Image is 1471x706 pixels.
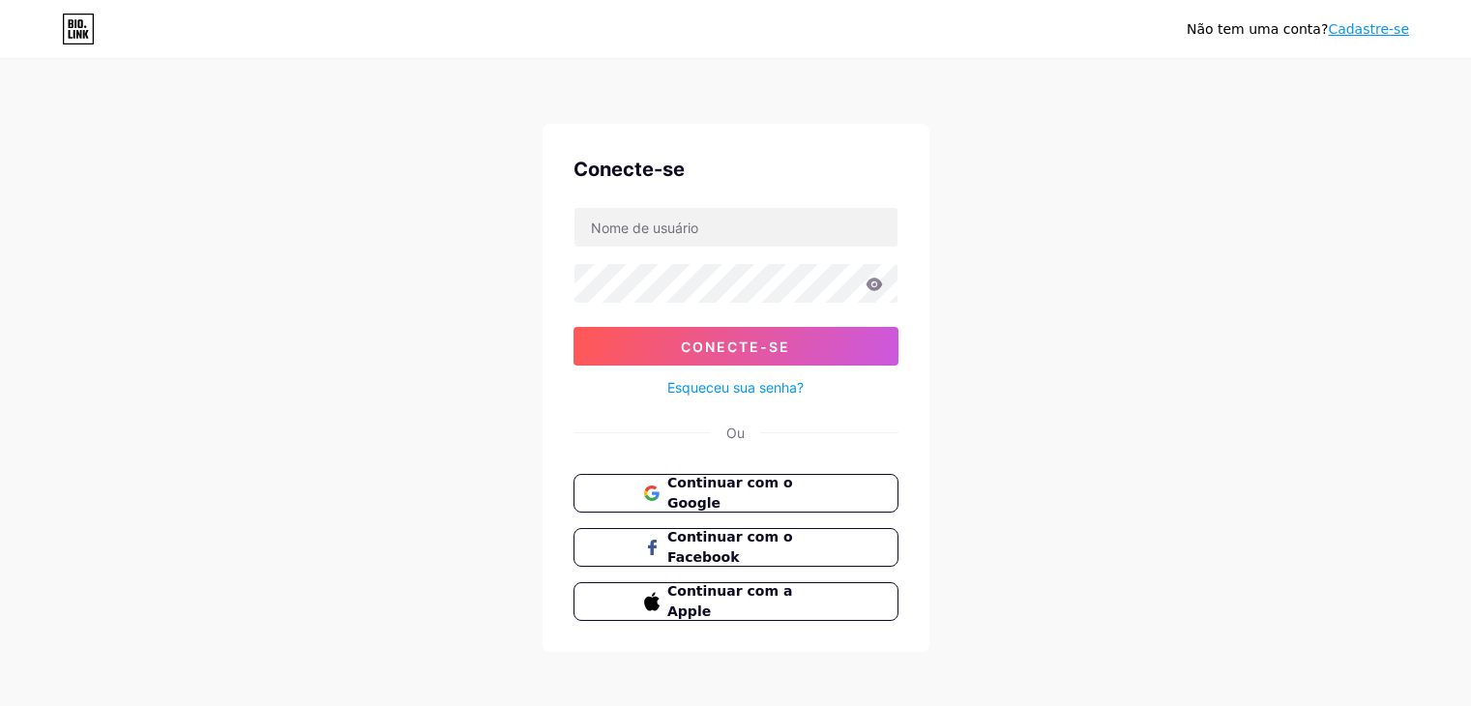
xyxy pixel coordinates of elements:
font: Continuar com o Facebook [667,529,793,565]
font: Conecte-se [681,338,790,355]
font: Esqueceu sua senha? [667,379,804,396]
a: Esqueceu sua senha? [667,377,804,397]
button: Continuar com o Facebook [574,528,898,567]
button: Conecte-se [574,327,898,366]
font: Continuar com a Apple [667,583,792,619]
font: Continuar com o Google [667,475,793,511]
input: Nome de usuário [574,208,897,247]
button: Continuar com o Google [574,474,898,513]
font: Conecte-se [574,158,685,181]
a: Cadastre-se [1328,21,1409,37]
font: Não tem uma conta? [1187,21,1328,37]
font: Ou [726,425,745,441]
button: Continuar com a Apple [574,582,898,621]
